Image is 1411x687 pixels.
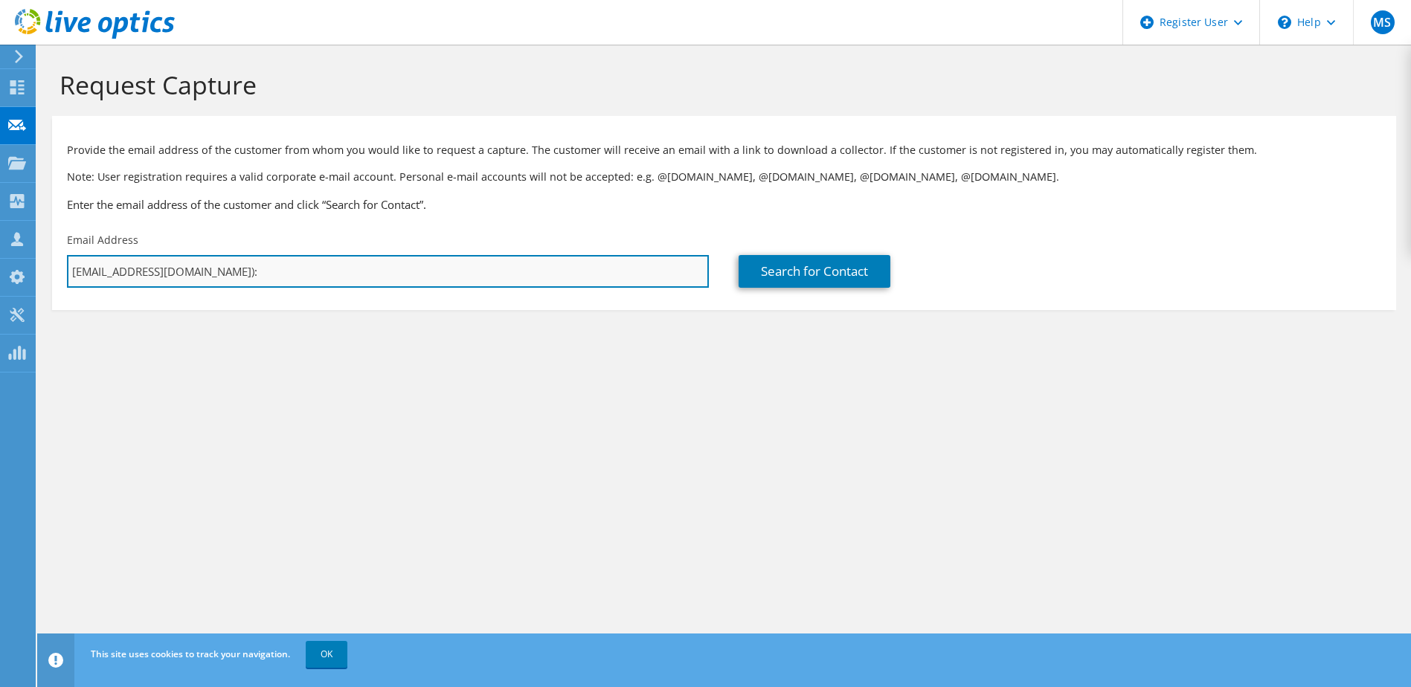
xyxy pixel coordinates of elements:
[67,233,138,248] label: Email Address
[1278,16,1291,29] svg: \n
[1371,10,1395,34] span: MS
[67,169,1381,185] p: Note: User registration requires a valid corporate e-mail account. Personal e-mail accounts will ...
[306,641,347,668] a: OK
[67,142,1381,158] p: Provide the email address of the customer from whom you would like to request a capture. The cust...
[739,255,890,288] a: Search for Contact
[91,648,290,660] span: This site uses cookies to track your navigation.
[67,196,1381,213] h3: Enter the email address of the customer and click “Search for Contact”.
[60,69,1381,100] h1: Request Capture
